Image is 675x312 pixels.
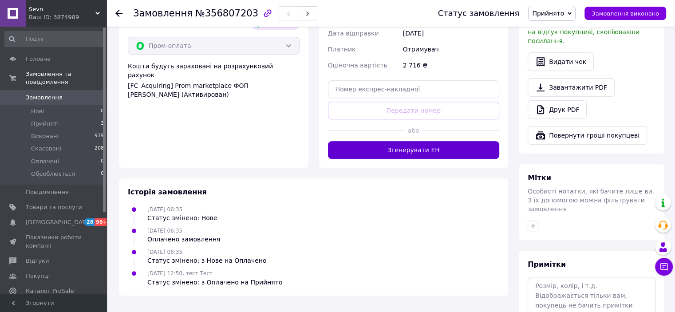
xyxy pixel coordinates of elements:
[528,100,587,119] a: Друк PDF
[147,270,213,276] span: [DATE] 12:50, тест Тест
[31,120,59,128] span: Прийняті
[147,249,182,255] span: [DATE] 06:35
[101,107,104,115] span: 0
[328,46,356,53] span: Платник
[401,41,501,57] div: Отримувач
[84,218,95,226] span: 28
[328,30,379,37] span: Дата відправки
[405,126,422,135] span: або
[29,5,95,13] span: Sevn
[147,213,217,222] div: Статус змінено: Нове
[115,9,122,18] div: Повернутися назад
[528,260,566,269] span: Примітки
[655,258,673,276] button: Чат з покупцем
[26,218,91,226] span: [DEMOGRAPHIC_DATA]
[101,120,104,128] span: 3
[528,174,551,182] span: Мітки
[528,78,615,97] a: Завантажити PDF
[128,81,300,99] div: [FC_Acquiring] Prom marketplace ФОП [PERSON_NAME] (Активирован)
[147,278,282,287] div: Статус змінено: з Оплачено на Прийнято
[26,272,50,280] span: Покупці
[29,13,107,21] div: Ваш ID: 3874989
[147,228,182,234] span: [DATE] 06:35
[31,145,61,153] span: Скасовані
[195,8,258,19] span: №356807203
[592,10,659,17] span: Замовлення виконано
[528,126,647,145] button: Повернути гроші покупцеві
[101,170,104,178] span: 0
[95,145,104,153] span: 208
[31,170,75,178] span: Оброблюється
[147,206,182,213] span: [DATE] 06:35
[26,70,107,86] span: Замовлення та повідомлення
[401,57,501,73] div: 2 716 ₴
[26,287,74,295] span: Каталог ProSale
[4,31,105,47] input: Пошук
[528,188,654,213] span: Особисті нотатки, які бачите лише ви. З їх допомогою можна фільтрувати замовлення
[26,55,51,63] span: Головна
[528,52,594,71] button: Видати чек
[584,7,666,20] button: Замовлення виконано
[438,9,520,18] div: Статус замовлення
[328,62,387,69] span: Оціночна вартість
[31,132,59,140] span: Виконані
[133,8,193,19] span: Замовлення
[532,10,564,17] span: Прийнято
[401,25,501,41] div: [DATE]
[328,80,500,98] input: Номер експрес-накладної
[31,158,59,166] span: Оплачені
[95,218,109,226] span: 99+
[147,235,220,244] div: Оплачено замовлення
[328,141,500,159] button: Згенерувати ЕН
[26,257,49,265] span: Відгуки
[128,188,207,196] span: Історія замовлення
[101,158,104,166] span: 0
[26,233,82,249] span: Показники роботи компанії
[128,20,158,28] span: Оплата
[31,107,44,115] span: Нові
[128,62,300,99] div: Кошти будуть зараховані на розрахунковий рахунок
[26,188,69,196] span: Повідомлення
[528,20,652,44] span: У вас є 30 днів, щоб відправити запит на відгук покупцеві, скопіювавши посилання.
[147,256,266,265] div: Статус змінено: з Нове на Оплачено
[26,203,82,211] span: Товари та послуги
[26,94,63,102] span: Замовлення
[95,132,104,140] span: 939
